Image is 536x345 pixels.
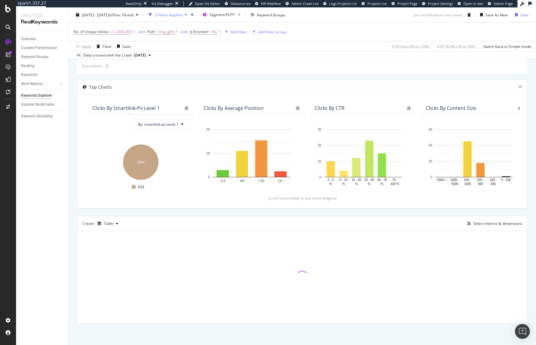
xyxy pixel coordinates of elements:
[21,113,64,120] a: Keyword Sampling
[138,29,145,34] div: and
[481,41,531,51] button: Switch back to Simple mode
[397,1,417,6] span: Project Page
[392,44,429,49] div: 0 % Clicks ( 26 on 12M )
[278,179,283,182] text: 11+
[422,1,453,6] a: Project Settings
[240,179,245,182] text: 4-6
[231,1,250,6] span: Datasources
[212,27,217,36] span: No
[463,1,483,6] span: Open in dev
[437,44,475,49] div: 0.01 % URLs ( 8 on 54K )
[21,36,64,42] a: Overview
[92,141,189,181] svg: A chart.
[181,29,187,35] button: and
[473,221,522,226] div: Select metrics & dimensions
[429,159,433,163] text: 20
[122,44,131,49] div: Save
[342,182,345,185] text: %
[73,41,91,51] button: Apply
[21,36,36,42] div: Overview
[195,1,220,6] span: Open Viz Editor
[318,128,321,131] text: 30
[391,182,399,185] text: 100 %
[295,106,300,110] div: bug
[190,29,208,34] span: Is Branded
[189,1,220,6] a: Open Viz Editor
[340,178,348,181] text: 5 - 10
[392,178,397,181] text: 70 -
[477,178,484,181] text: 250 -
[478,10,508,20] button: Save As New
[82,63,103,69] div: Description:
[21,92,52,99] div: Keywords Explorer
[89,84,112,90] div: Top Charts
[248,10,288,20] button: Keyword Groups
[21,63,64,69] a: Ranking
[207,128,210,131] text: 40
[21,101,64,108] a: Explorer Bookmarks
[501,178,511,181] text: 0 - 100
[152,1,174,6] div: Viz Debugger:
[426,126,522,186] svg: A chart.
[137,160,145,164] text: 100%
[21,92,64,99] a: Keywords Explorer
[147,29,155,34] span: Path
[115,27,132,36] span: 2,000,000
[451,182,459,185] text: 5000
[328,178,334,181] text: 0 - 5
[82,12,109,17] span: [DATE] - [DATE]
[203,126,300,186] div: A chart.
[109,12,133,17] span: vs Prev. Period
[181,29,187,34] div: and
[407,106,411,110] div: bug
[364,178,374,181] text: 20 - 40
[138,183,144,191] span: list
[318,159,321,163] text: 10
[513,10,529,20] button: Save
[464,178,471,181] text: 500 -
[323,1,357,6] a: Logs Projects List
[21,19,63,26] div: RealKeywords
[110,29,114,34] span: <=
[83,53,132,58] div: Data crossed with the Crawl
[73,10,141,20] button: [DATE] - [DATE]vsPrev. Period
[315,126,411,186] svg: A chart.
[319,175,321,179] text: 0
[21,72,37,78] div: Keywords
[429,144,433,147] text: 40
[258,29,286,34] div: Add Filter Group
[381,182,383,185] text: %
[392,1,417,6] a: Project Page
[258,179,264,182] text: 7-10
[478,182,483,185] text: 500
[368,182,371,185] text: %
[208,175,210,179] text: 0
[515,324,530,339] div: Open Intercom Messenger
[82,44,91,49] div: Apply
[413,12,462,17] div: Last modifications not saved
[315,105,345,111] div: Clicks By CTR
[329,182,332,185] text: %
[21,45,64,51] a: Content Performance
[286,1,319,6] a: Admin Crawl List
[225,1,250,6] a: Datasources
[518,106,522,110] div: bug
[104,222,113,225] div: Table
[458,1,483,6] a: Open in dev
[21,63,35,69] div: Ranking
[426,105,476,111] div: Clicks By Content Size
[209,29,211,34] span: =
[92,105,160,111] div: Clicks By smartlink-px Level 1
[156,29,158,34] span: =
[450,178,459,181] text: 1000 -
[329,1,357,6] span: Logs Projects List
[21,81,58,87] a: More Reports
[184,106,189,110] div: bug
[155,12,182,17] div: 3 Filters Applied
[491,182,496,185] text: 250
[159,27,174,36] span: (top_gift)
[21,12,63,19] div: Analytics
[85,196,520,201] div: (scroll horizontally to see more widgets)
[95,219,121,229] button: Table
